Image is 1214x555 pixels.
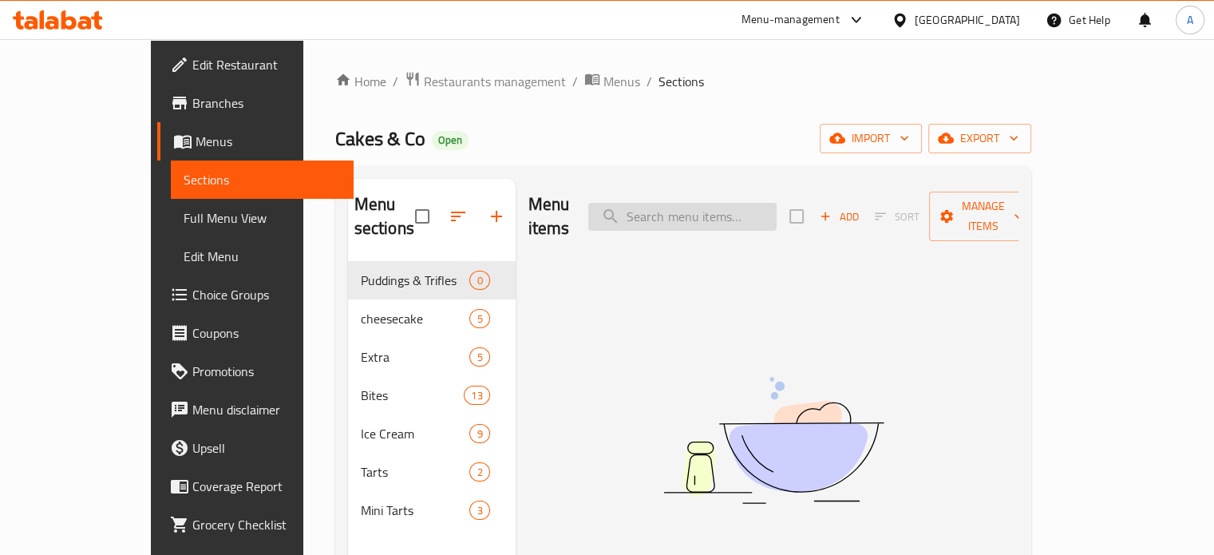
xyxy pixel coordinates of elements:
[157,505,354,544] a: Grocery Checklist
[192,438,341,458] span: Upsell
[928,124,1031,153] button: export
[572,72,578,91] li: /
[658,72,704,91] span: Sections
[157,314,354,352] a: Coupons
[348,338,516,376] div: Extra5
[470,426,488,442] span: 9
[574,335,973,546] img: dish.svg
[184,247,341,266] span: Edit Menu
[361,386,465,405] span: Bites
[820,124,922,153] button: import
[192,93,341,113] span: Branches
[929,192,1036,241] button: Manage items
[465,388,488,403] span: 13
[603,72,640,91] span: Menus
[192,55,341,74] span: Edit Restaurant
[361,424,470,443] span: Ice Cream
[588,203,777,231] input: search
[361,309,470,328] span: cheesecake
[157,467,354,505] a: Coverage Report
[464,386,489,405] div: items
[335,121,425,157] span: Cakes & Co
[171,161,354,199] a: Sections
[157,352,354,390] a: Promotions
[192,362,341,381] span: Promotions
[477,197,516,236] button: Add section
[469,462,489,482] div: items
[915,11,1020,29] div: [GEOGRAPHIC_DATA]
[469,501,489,520] div: items
[361,462,470,482] span: Tarts
[361,347,470,367] span: Extra
[647,72,652,91] li: /
[424,72,566,91] span: Restaurants management
[348,414,516,453] div: Ice Cream9
[157,276,354,314] a: Choice Groups
[432,133,469,147] span: Open
[813,204,864,229] span: Add item
[348,299,516,338] div: cheesecake5
[432,131,469,150] div: Open
[171,237,354,276] a: Edit Menu
[335,72,386,91] a: Home
[157,84,354,122] a: Branches
[354,192,415,240] h2: Menu sections
[1187,11,1193,29] span: A
[469,309,489,328] div: items
[469,424,489,443] div: items
[832,129,909,149] span: import
[405,200,439,233] span: Select all sections
[813,204,864,229] button: Add
[470,503,488,518] span: 3
[469,347,489,367] div: items
[470,350,488,365] span: 5
[361,501,470,520] span: Mini Tarts
[192,285,341,304] span: Choice Groups
[196,132,341,151] span: Menus
[361,271,470,290] span: Puddings & Trifles
[439,197,477,236] span: Sort sections
[348,255,516,536] nav: Menu sections
[393,72,398,91] li: /
[157,429,354,467] a: Upsell
[469,271,489,290] div: items
[192,477,341,496] span: Coverage Report
[941,129,1018,149] span: export
[157,46,354,84] a: Edit Restaurant
[864,204,929,229] span: Select section first
[348,261,516,299] div: Puddings & Trifles0
[348,376,516,414] div: Bites13
[470,273,488,288] span: 0
[470,311,488,327] span: 5
[171,199,354,237] a: Full Menu View
[348,453,516,491] div: Tarts2
[157,122,354,161] a: Menus
[817,208,860,226] span: Add
[942,196,1023,236] span: Manage items
[348,491,516,529] div: Mini Tarts3
[192,400,341,419] span: Menu disclaimer
[157,390,354,429] a: Menu disclaimer
[584,71,640,92] a: Menus
[741,10,840,30] div: Menu-management
[192,323,341,343] span: Coupons
[528,192,570,240] h2: Menu items
[184,170,341,189] span: Sections
[470,465,488,480] span: 2
[335,71,1031,92] nav: breadcrumb
[184,208,341,228] span: Full Menu View
[192,515,341,534] span: Grocery Checklist
[405,71,566,92] a: Restaurants management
